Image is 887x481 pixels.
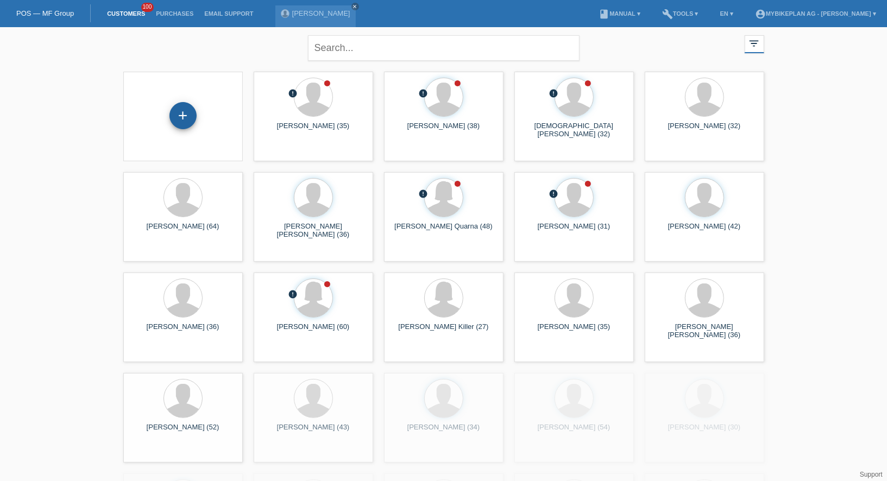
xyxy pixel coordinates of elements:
[292,9,350,17] a: [PERSON_NAME]
[662,9,673,20] i: build
[523,122,625,139] div: [DEMOGRAPHIC_DATA][PERSON_NAME] (32)
[262,222,364,239] div: [PERSON_NAME] [PERSON_NAME] (36)
[653,122,756,139] div: [PERSON_NAME] (32)
[199,10,259,17] a: Email Support
[393,122,495,139] div: [PERSON_NAME] (38)
[170,106,196,125] div: Add customer
[750,10,882,17] a: account_circleMybikeplan AG - [PERSON_NAME] ▾
[393,423,495,440] div: [PERSON_NAME] (34)
[393,322,495,340] div: [PERSON_NAME] Killer (27)
[351,3,359,10] a: close
[657,10,704,17] a: buildTools ▾
[860,471,883,478] a: Support
[102,10,150,17] a: Customers
[288,289,298,299] i: error
[549,88,559,98] i: error
[523,322,625,340] div: [PERSON_NAME] (35)
[262,322,364,340] div: [PERSON_NAME] (60)
[748,37,760,49] i: filter_list
[16,9,74,17] a: POS — MF Group
[755,9,766,20] i: account_circle
[419,88,429,98] i: error
[549,189,559,200] div: unconfirmed, pending
[132,423,234,440] div: [PERSON_NAME] (52)
[593,10,646,17] a: bookManual ▾
[288,88,298,98] i: error
[523,222,625,239] div: [PERSON_NAME] (31)
[288,289,298,301] div: unconfirmed, pending
[523,423,625,440] div: [PERSON_NAME] (54)
[419,88,429,100] div: unconfirmed, pending
[150,10,199,17] a: Purchases
[288,88,298,100] div: unconfirmed, pending
[393,222,495,239] div: [PERSON_NAME] Quarna (48)
[132,222,234,239] div: [PERSON_NAME] (64)
[549,189,559,199] i: error
[353,4,358,9] i: close
[141,3,154,12] span: 100
[549,88,559,100] div: unconfirmed, pending
[715,10,739,17] a: EN ▾
[262,423,364,440] div: [PERSON_NAME] (43)
[653,222,756,239] div: [PERSON_NAME] (42)
[419,189,429,200] div: unconfirmed, pending
[262,122,364,139] div: [PERSON_NAME] (35)
[653,423,756,440] div: [PERSON_NAME] (30)
[308,35,580,61] input: Search...
[653,322,756,340] div: [PERSON_NAME] [PERSON_NAME] (36)
[132,322,234,340] div: [PERSON_NAME] (36)
[419,189,429,199] i: error
[599,9,609,20] i: book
